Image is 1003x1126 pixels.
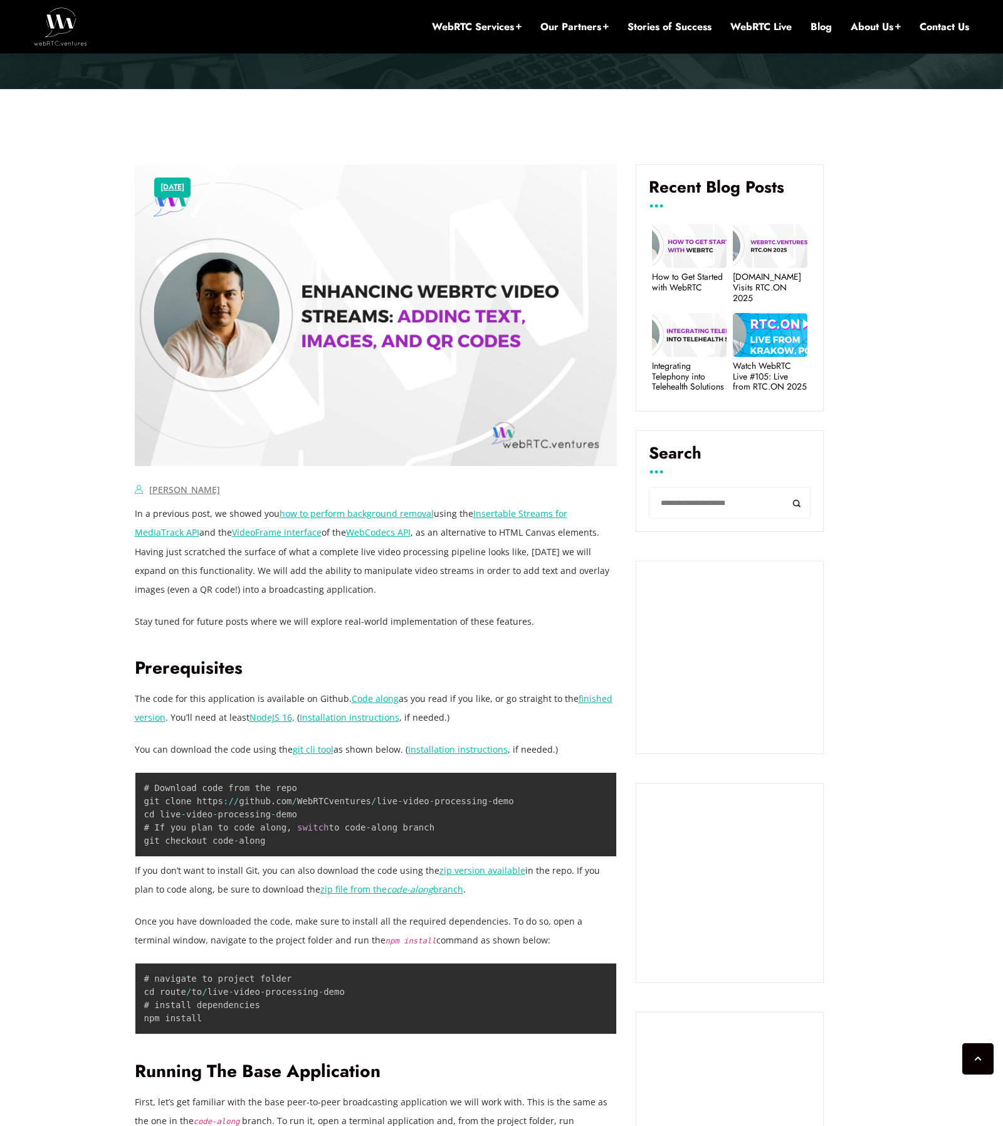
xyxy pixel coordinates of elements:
span: - [397,796,402,806]
span: / [202,987,207,997]
a: WebCodecs API [346,526,411,538]
span: - [271,809,276,819]
img: WebRTC.ventures [34,8,87,45]
span: switch [297,822,329,832]
span: - [429,796,434,806]
label: Search [649,443,811,472]
span: / [186,987,191,997]
p: Stay tuned for future posts where we will explore real-world implementation of these features. [135,612,617,631]
span: - [228,987,233,997]
a: how to perform background removal [280,507,434,519]
a: NodeJS 16 [249,711,292,723]
p: You can download the code using the as shown below. ( , if needed.) [135,740,617,759]
span: - [366,822,371,832]
code: code-along [194,1117,240,1126]
button: Search [782,487,811,519]
p: The code for this application is available on Github. as you read if you like, or go straight to ... [135,689,617,727]
iframe: Embedded CTA [649,574,811,741]
iframe: Embedded CTA [649,796,811,970]
span: / [228,796,233,806]
a: [DOMAIN_NAME] Visits RTC.ON 2025 [733,272,807,303]
a: Our Partners [540,20,609,34]
a: Installation instructions [408,743,508,755]
code: # Download code from the repo git clone https github com WebRTCventures live video processing dem... [144,783,514,846]
span: / [371,796,376,806]
a: WebRTC Live [730,20,792,34]
p: Once you have downloaded the code, make sure to install all the required dependencies. To do so, ... [135,912,617,950]
a: Code along [352,693,399,704]
span: / [234,796,239,806]
span: - [318,987,323,997]
em: code-along [387,883,433,895]
a: Installation instructions [300,711,399,723]
h2: Running The Base Application [135,1061,617,1083]
h2: Prerequisites [135,657,617,679]
a: About Us [851,20,901,34]
span: - [234,836,239,846]
span: : [223,796,228,806]
h4: Recent Blog Posts [649,178,811,206]
a: zip version available [439,864,525,876]
a: Stories of Success [628,20,712,34]
a: zip file from thecode-alongbranch [320,883,463,895]
span: , [286,822,291,832]
span: / [292,796,297,806]
a: How to Get Started with WebRTC [652,272,727,293]
a: finished version [135,693,612,723]
span: - [488,796,493,806]
a: Blog [811,20,832,34]
a: [DATE] [160,179,184,196]
code: npm install [386,937,436,945]
code: # navigate to project folder cd route to live video processing demo # install dependencies npm in... [144,974,345,1023]
p: If you don’t want to install Git, you can also download the code using the in the repo. If you pl... [135,861,617,899]
a: VideoFrame interface [232,526,322,538]
span: - [181,809,186,819]
a: git cli tool [293,743,333,755]
a: Watch WebRTC Live #105: Live from RTC.ON 2025 [733,361,807,392]
a: Integrating Telephony into Telehealth Solutions [652,361,727,392]
a: [PERSON_NAME] [149,484,220,496]
span: - [213,809,218,819]
p: In a previous post, we showed you using the and the of the , as an alternative to HTML Canvas ele... [135,504,617,598]
a: WebRTC Services [432,20,522,34]
span: . [271,796,276,806]
a: Contact Us [920,20,969,34]
span: - [260,987,265,997]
